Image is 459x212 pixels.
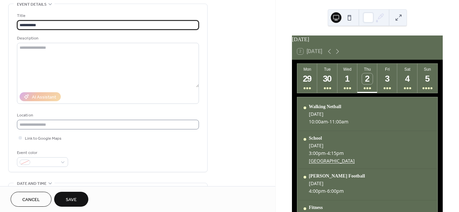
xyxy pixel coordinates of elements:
button: Mon29 [297,64,317,93]
div: [PERSON_NAME] Football [309,174,365,179]
div: Fitness [309,205,344,210]
span: Link to Google Maps [25,135,61,142]
div: Thu [359,67,375,72]
div: Title [17,12,198,19]
div: Tue [319,67,335,72]
button: Fri3 [377,64,397,93]
div: [DATE] [309,142,355,149]
div: 1 [342,73,353,84]
div: Sun [419,67,435,72]
span: - [328,118,329,125]
div: Fri [379,67,395,72]
span: - [325,188,327,194]
div: [DATE] [309,180,365,186]
div: School [309,136,355,141]
button: Cancel [11,192,51,207]
button: Tue30 [317,64,337,93]
div: Mon [299,67,315,72]
div: Walking Netball [309,104,348,109]
span: 4:15pm [327,150,344,156]
div: 5 [422,73,433,84]
div: [DATE] [292,35,443,43]
span: Event details [17,1,46,8]
a: [GEOGRAPHIC_DATA] [309,158,355,164]
div: Event color [17,149,67,156]
span: Cancel [22,196,40,203]
div: [DATE] [309,111,348,117]
span: 3:00pm [309,150,325,156]
div: Wed [339,67,355,72]
span: Date and time [17,180,46,187]
div: 2 [362,73,373,84]
button: Save [54,192,88,207]
div: 29 [302,73,313,84]
div: 3 [382,73,393,84]
span: 6:00pm [327,188,344,194]
div: Location [17,112,198,119]
div: 4 [402,73,413,84]
button: Sat4 [397,64,417,93]
button: Thu2 [357,64,377,93]
span: 4:00pm [309,188,325,194]
div: Description [17,35,198,42]
span: Save [66,196,77,203]
span: - [325,150,327,156]
span: 10:00am [309,118,328,125]
div: 30 [322,73,333,84]
button: Wed1 [337,64,357,93]
span: 11:00am [329,118,348,125]
div: Sat [399,67,415,72]
button: Sun5 [417,64,437,93]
